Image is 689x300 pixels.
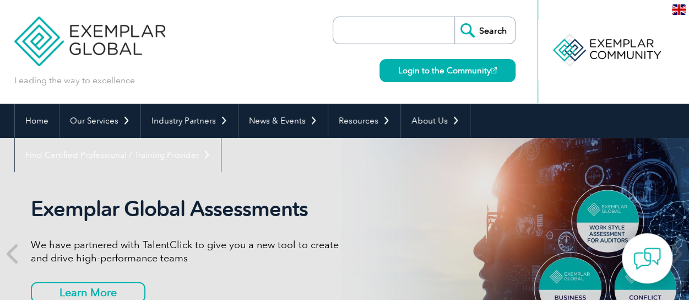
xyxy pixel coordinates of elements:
[379,59,516,82] a: Login to the Community
[454,17,515,44] input: Search
[328,104,400,138] a: Resources
[31,196,345,222] h2: Exemplar Global Assessments
[31,238,345,265] p: We have partnered with TalentClick to give you a new tool to create and drive high-performance teams
[15,104,59,138] a: Home
[672,4,686,15] img: en
[633,245,661,272] img: contact-chat.png
[141,104,238,138] a: Industry Partners
[401,104,470,138] a: About Us
[491,67,497,73] img: open_square.png
[59,104,140,138] a: Our Services
[14,74,135,87] p: Leading the way to excellence
[238,104,328,138] a: News & Events
[15,138,221,172] a: Find Certified Professional / Training Provider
